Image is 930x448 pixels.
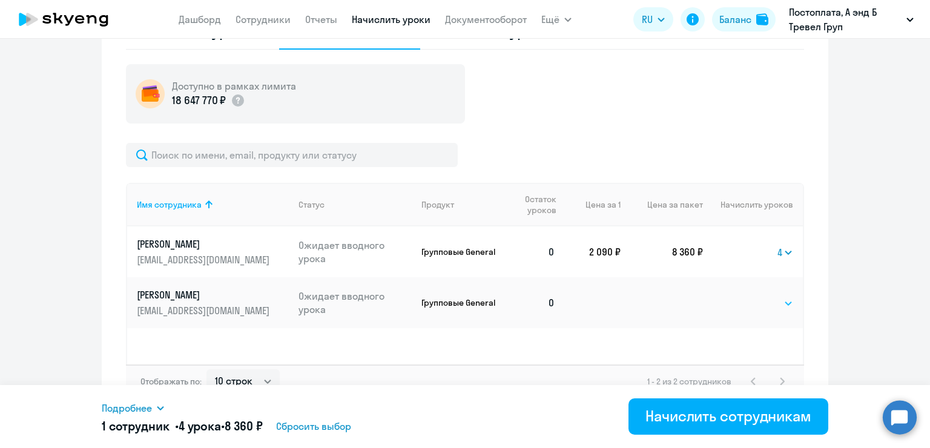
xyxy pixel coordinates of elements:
[179,418,221,433] span: 4 урока
[703,183,803,226] th: Начислить уроков
[137,304,272,317] p: [EMAIL_ADDRESS][DOMAIN_NAME]
[172,93,226,108] p: 18 647 770 ₽
[298,289,412,316] p: Ожидает вводного урока
[305,13,337,25] a: Отчеты
[137,288,289,317] a: [PERSON_NAME][EMAIL_ADDRESS][DOMAIN_NAME]
[236,13,291,25] a: Сотрудники
[421,199,503,210] div: Продукт
[645,406,811,426] div: Начислить сотрудникам
[137,253,272,266] p: [EMAIL_ADDRESS][DOMAIN_NAME]
[541,12,559,27] span: Ещё
[541,7,572,31] button: Ещё
[503,277,565,328] td: 0
[628,398,828,435] button: Начислить сотрудникам
[421,297,503,308] p: Групповые General
[421,199,454,210] div: Продукт
[503,226,565,277] td: 0
[513,194,556,216] span: Остаток уроков
[102,401,152,415] span: Подробнее
[565,226,621,277] td: 2 090 ₽
[137,199,289,210] div: Имя сотрудника
[137,199,202,210] div: Имя сотрудника
[642,12,653,27] span: RU
[298,199,325,210] div: Статус
[126,143,458,167] input: Поиск по имени, email, продукту или статусу
[136,79,165,108] img: wallet-circle.png
[140,376,202,387] span: Отображать по:
[445,13,527,25] a: Документооборот
[756,13,768,25] img: balance
[621,226,703,277] td: 8 360 ₽
[179,13,221,25] a: Дашборд
[712,7,776,31] button: Балансbalance
[647,376,731,387] span: 1 - 2 из 2 сотрудников
[783,5,920,34] button: Постоплата, А энд Б Тревел Груп
[137,288,272,301] p: [PERSON_NAME]
[789,5,902,34] p: Постоплата, А энд Б Тревел Груп
[298,199,412,210] div: Статус
[421,246,503,257] p: Групповые General
[565,183,621,226] th: Цена за 1
[276,419,351,433] span: Сбросить выбор
[137,237,289,266] a: [PERSON_NAME][EMAIL_ADDRESS][DOMAIN_NAME]
[102,418,263,435] h5: 1 сотрудник • •
[298,239,412,265] p: Ожидает вводного урока
[172,79,296,93] h5: Доступно в рамках лимита
[513,194,565,216] div: Остаток уроков
[225,418,263,433] span: 8 360 ₽
[137,237,272,251] p: [PERSON_NAME]
[621,183,703,226] th: Цена за пакет
[633,7,673,31] button: RU
[719,12,751,27] div: Баланс
[352,13,430,25] a: Начислить уроки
